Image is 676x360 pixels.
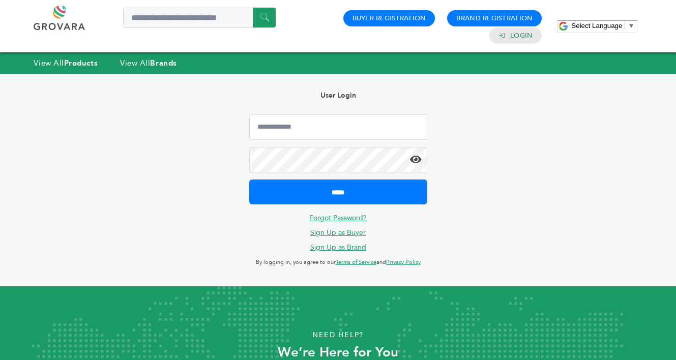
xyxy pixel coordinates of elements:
[309,213,367,223] a: Forgot Password?
[249,147,427,172] input: Password
[64,58,98,68] strong: Products
[571,22,622,29] span: Select Language
[249,114,427,140] input: Email Address
[628,22,634,29] span: ▼
[352,14,426,23] a: Buyer Registration
[386,258,421,266] a: Privacy Policy
[571,22,634,29] a: Select Language​
[120,58,177,68] a: View AllBrands
[336,258,376,266] a: Terms of Service
[320,91,356,100] b: User Login
[249,256,427,268] p: By logging in, you agree to our and
[310,243,366,252] a: Sign Up as Brand
[510,31,533,40] a: Login
[34,58,98,68] a: View AllProducts
[123,8,276,28] input: Search a product or brand...
[456,14,533,23] a: Brand Registration
[310,228,366,237] a: Sign Up as Buyer
[34,327,642,343] p: Need Help?
[150,58,177,68] strong: Brands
